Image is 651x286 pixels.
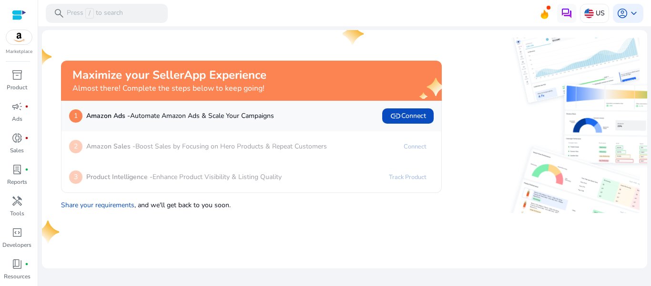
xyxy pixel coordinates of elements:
span: code_blocks [11,227,23,238]
span: fiber_manual_record [25,105,29,108]
p: Marketplace [6,48,32,55]
span: keyboard_arrow_down [628,8,640,19]
b: Amazon Ads - [86,111,130,120]
h2: Maximize your SellerApp Experience [72,68,266,82]
img: amazon.svg [6,30,32,44]
span: campaign [11,101,23,112]
p: Developers [2,241,31,249]
span: link [390,110,401,122]
p: , and we'll get back to you soon. [61,196,442,210]
img: one-star.svg [343,22,366,45]
p: Enhance Product Visibility & Listing Quality [86,172,282,182]
p: Sales [10,146,24,155]
p: 2 [69,140,82,153]
p: Automate Amazon Ads & Scale Your Campaigns [86,111,274,121]
button: linkConnect [382,108,434,124]
span: Connect [390,110,426,122]
p: US [596,5,605,21]
b: Product Intelligence - [86,172,153,181]
span: search [53,8,65,19]
p: Ads [12,115,22,123]
span: lab_profile [11,164,23,175]
p: Product [7,83,27,92]
a: Share your requirements [61,201,134,210]
a: Track Product [381,169,434,185]
img: one-star.svg [31,45,53,68]
p: Resources [4,272,31,281]
span: handyman [11,195,23,207]
p: Press to search [67,8,123,19]
p: Tools [10,209,24,218]
span: account_circle [617,8,628,19]
h4: Almost there! Complete the steps below to keep going! [72,84,266,93]
span: fiber_manual_record [25,262,29,266]
p: 3 [69,170,82,184]
span: inventory_2 [11,69,23,81]
p: Reports [7,178,27,186]
img: one-star.svg [38,221,61,244]
p: Boost Sales by Focusing on Hero Products & Repeat Customers [86,141,327,151]
b: Amazon Sales - [86,142,135,151]
img: us.svg [584,9,594,18]
p: 1 [69,109,82,123]
span: / [85,8,94,19]
span: book_4 [11,258,23,270]
span: fiber_manual_record [25,168,29,171]
a: Connect [396,139,434,154]
span: donut_small [11,132,23,144]
span: fiber_manual_record [25,136,29,140]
